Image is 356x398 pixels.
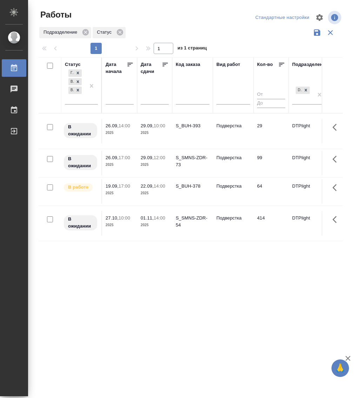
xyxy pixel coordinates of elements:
[68,216,93,230] p: В ожидании
[68,87,74,94] div: В ожидании
[254,119,289,143] td: 29
[97,29,114,36] p: Статус
[141,215,154,221] p: 01.11,
[154,155,165,160] p: 12:00
[106,222,134,229] p: 2025
[328,11,343,24] span: Посмотреть информацию
[141,129,169,136] p: 2025
[106,129,134,136] p: 2025
[257,61,273,68] div: Кол-во
[106,155,119,160] p: 26.09,
[176,154,209,168] div: S_SMNS-ZDR-73
[328,151,345,168] button: Здесь прячутся важные кнопки
[328,211,345,228] button: Здесь прячутся важные кнопки
[141,123,154,128] p: 29.09,
[68,78,74,86] div: В работе
[68,69,74,77] div: Готов к работе
[176,215,209,229] div: S_SMNS-ZDR-54
[216,122,250,129] p: Подверстка
[43,29,80,36] p: Подразделение
[176,61,200,68] div: Код заказа
[216,183,250,190] p: Подверстка
[39,9,72,20] span: Работы
[324,26,337,39] button: Сбросить фильтры
[119,215,130,221] p: 10:00
[254,12,311,23] div: split button
[63,215,98,231] div: Исполнитель назначен, приступать к работе пока рано
[310,26,324,39] button: Сохранить фильтры
[68,69,82,77] div: Готов к работе, В работе, В ожидании
[328,119,345,136] button: Здесь прячутся важные кнопки
[63,122,98,139] div: Исполнитель назначен, приступать к работе пока рано
[176,183,209,190] div: S_BUH-378
[289,179,329,204] td: DTPlight
[289,151,329,175] td: DTPlight
[141,61,162,75] div: Дата сдачи
[331,359,349,377] button: 🙏
[289,119,329,143] td: DTPlight
[257,90,285,99] input: От
[296,87,302,94] div: DTPlight
[119,123,130,128] p: 14:00
[65,61,81,68] div: Статус
[216,61,240,68] div: Вид работ
[254,179,289,204] td: 64
[39,27,91,38] div: Подразделение
[257,99,285,108] input: До
[254,151,289,175] td: 99
[93,27,126,38] div: Статус
[254,211,289,236] td: 414
[106,183,119,189] p: 19.09,
[106,161,134,168] p: 2025
[106,123,119,128] p: 26.09,
[68,184,88,191] p: В работе
[141,155,154,160] p: 29.09,
[176,122,209,129] div: S_BUH-393
[68,77,82,86] div: Готов к работе, В работе, В ожидании
[289,211,329,236] td: DTPlight
[63,183,98,192] div: Исполнитель выполняет работу
[63,154,98,171] div: Исполнитель назначен, приступать к работе пока рано
[141,222,169,229] p: 2025
[334,361,346,376] span: 🙏
[177,44,207,54] span: из 1 страниц
[68,155,93,169] p: В ожидании
[328,179,345,196] button: Здесь прячутся важные кнопки
[311,9,328,26] span: Настроить таблицу
[141,190,169,197] p: 2025
[216,154,250,161] p: Подверстка
[141,161,169,168] p: 2025
[154,183,165,189] p: 14:00
[68,123,93,137] p: В ожидании
[106,61,127,75] div: Дата начала
[154,123,165,128] p: 10:00
[154,215,165,221] p: 14:00
[106,190,134,197] p: 2025
[106,215,119,221] p: 27.10,
[119,183,130,189] p: 17:00
[68,86,82,95] div: Готов к работе, В работе, В ожидании
[141,183,154,189] p: 22.09,
[295,86,310,95] div: DTPlight
[216,215,250,222] p: Подверстка
[119,155,130,160] p: 17:00
[292,61,328,68] div: Подразделение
